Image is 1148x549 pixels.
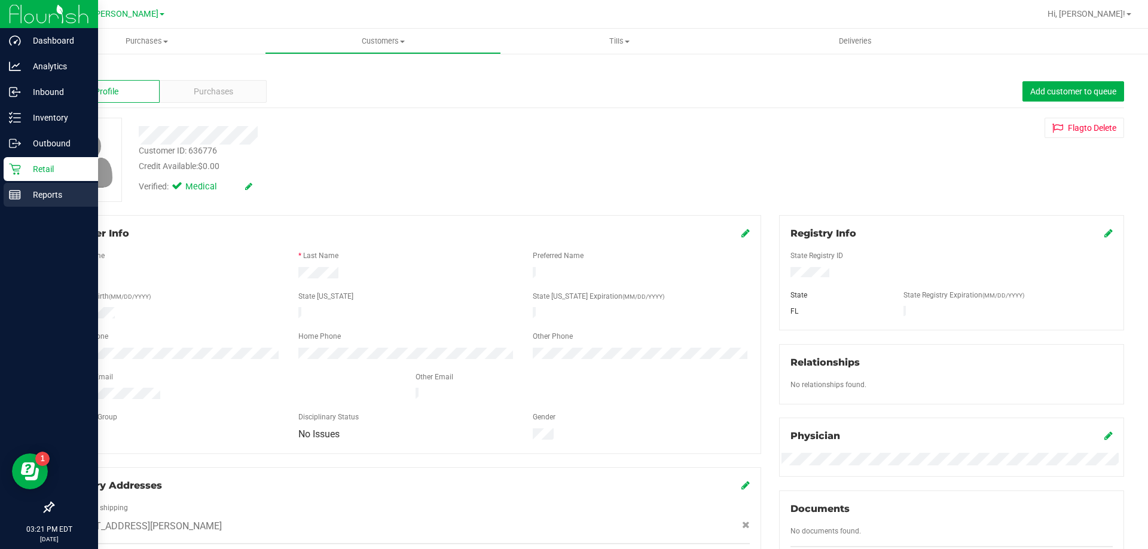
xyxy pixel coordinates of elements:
[265,29,501,54] a: Customers
[9,189,21,201] inline-svg: Reports
[185,180,233,194] span: Medical
[109,293,151,300] span: (MM/DD/YYYY)
[781,290,895,300] div: State
[194,85,233,98] span: Purchases
[533,291,664,302] label: State [US_STATE] Expiration
[265,36,500,47] span: Customers
[198,161,219,171] span: $0.00
[69,291,151,302] label: Date of Birth
[790,250,843,261] label: State Registry ID
[9,112,21,124] inline-svg: Inventory
[790,228,856,239] span: Registry Info
[303,250,338,261] label: Last Name
[9,137,21,149] inline-svg: Outbound
[501,29,737,54] a: Tills
[139,160,665,173] div: Credit Available:
[64,480,162,491] span: Delivery Addresses
[790,357,860,368] span: Relationships
[533,412,555,422] label: Gender
[21,136,93,151] p: Outbound
[94,85,118,98] span: Profile
[298,412,359,422] label: Disciplinary Status
[1022,81,1124,102] button: Add customer to queue
[5,524,93,535] p: 03:21 PM EDT
[1045,118,1124,138] button: Flagto Delete
[298,428,340,440] span: No Issues
[9,60,21,72] inline-svg: Analytics
[21,111,93,125] p: Inventory
[1048,9,1125,19] span: Hi, [PERSON_NAME]!
[80,9,158,19] span: Ft. [PERSON_NAME]
[533,250,584,261] label: Preferred Name
[21,188,93,202] p: Reports
[9,35,21,47] inline-svg: Dashboard
[21,33,93,48] p: Dashboard
[533,331,573,342] label: Other Phone
[982,292,1024,299] span: (MM/DD/YYYY)
[5,535,93,544] p: [DATE]
[1030,87,1116,96] span: Add customer to queue
[12,453,48,489] iframe: Resource center
[9,163,21,175] inline-svg: Retail
[64,519,222,533] span: [STREET_ADDRESS][PERSON_NAME]
[35,452,50,466] iframe: Resource center unread badge
[823,36,888,47] span: Deliveries
[790,527,861,535] span: No documents found.
[502,36,737,47] span: Tills
[622,293,664,300] span: (MM/DD/YYYY)
[416,372,453,382] label: Other Email
[29,36,264,47] span: Purchases
[298,331,341,342] label: Home Phone
[9,86,21,98] inline-svg: Inbound
[737,29,973,54] a: Deliveries
[790,503,850,514] span: Documents
[790,430,840,441] span: Physician
[21,162,93,176] p: Retail
[29,29,265,54] a: Purchases
[139,180,252,194] div: Verified:
[21,59,93,73] p: Analytics
[903,290,1024,300] label: State Registry Expiration
[781,306,895,317] div: FL
[298,291,353,302] label: State [US_STATE]
[790,379,866,390] label: No relationships found.
[21,85,93,99] p: Inbound
[139,145,217,157] div: Customer ID: 636776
